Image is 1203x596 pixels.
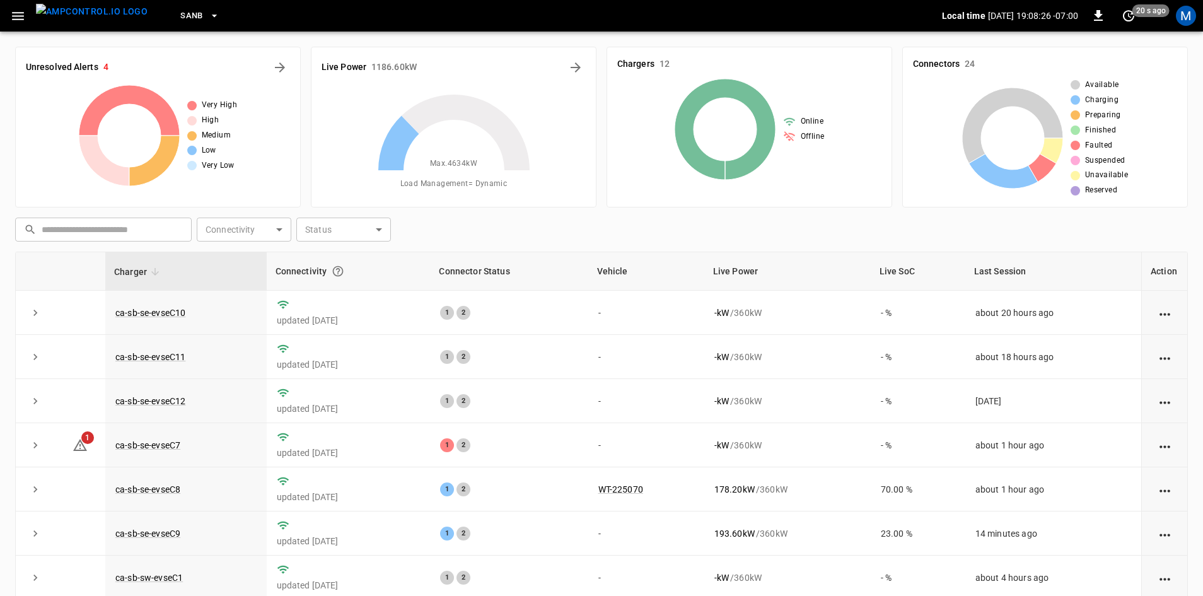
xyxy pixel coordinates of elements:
[566,57,586,78] button: Energy Overview
[714,439,729,452] p: - kW
[1157,527,1173,540] div: action cell options
[965,511,1141,556] td: 14 minutes ago
[714,439,861,452] div: / 360 kW
[202,129,231,142] span: Medium
[327,260,349,283] button: Connection between the charger and our software.
[103,61,108,74] h6: 4
[26,348,45,366] button: expand row
[871,467,965,511] td: 70.00 %
[400,178,508,190] span: Load Management = Dynamic
[26,61,98,74] h6: Unresolved Alerts
[1157,395,1173,407] div: action cell options
[714,571,861,584] div: / 360 kW
[440,306,454,320] div: 1
[456,394,470,408] div: 2
[115,396,185,406] a: ca-sb-se-evseC12
[704,252,871,291] th: Live Power
[115,529,180,539] a: ca-sb-se-evseC9
[965,57,975,71] h6: 24
[277,535,421,547] p: updated [DATE]
[73,440,88,450] a: 1
[1085,124,1116,137] span: Finished
[942,9,985,22] p: Local time
[1085,109,1121,122] span: Preparing
[714,395,729,407] p: - kW
[270,57,290,78] button: All Alerts
[26,480,45,499] button: expand row
[456,482,470,496] div: 2
[871,423,965,467] td: - %
[456,438,470,452] div: 2
[714,307,861,319] div: / 360 kW
[1157,351,1173,363] div: action cell options
[277,579,421,592] p: updated [DATE]
[714,307,729,319] p: - kW
[871,291,965,335] td: - %
[26,524,45,543] button: expand row
[277,447,421,459] p: updated [DATE]
[1119,6,1139,26] button: set refresh interval
[202,114,219,127] span: High
[440,394,454,408] div: 1
[588,379,704,423] td: -
[115,352,185,362] a: ca-sb-se-evseC11
[1085,79,1119,91] span: Available
[202,144,216,157] span: Low
[714,483,861,496] div: / 360 kW
[115,484,180,494] a: ca-sb-se-evseC8
[588,335,704,379] td: -
[277,491,421,503] p: updated [DATE]
[440,527,454,540] div: 1
[965,291,1141,335] td: about 20 hours ago
[801,131,825,143] span: Offline
[440,350,454,364] div: 1
[26,568,45,587] button: expand row
[714,351,729,363] p: - kW
[322,61,366,74] h6: Live Power
[277,314,421,327] p: updated [DATE]
[1176,6,1196,26] div: profile-icon
[1085,155,1125,167] span: Suspended
[115,308,185,318] a: ca-sb-se-evseC10
[588,291,704,335] td: -
[114,264,163,279] span: Charger
[430,252,588,291] th: Connector Status
[871,252,965,291] th: Live SoC
[1085,139,1113,152] span: Faulted
[440,482,454,496] div: 1
[440,438,454,452] div: 1
[714,395,861,407] div: / 360 kW
[660,57,670,71] h6: 12
[81,431,94,444] span: 1
[276,260,422,283] div: Connectivity
[430,158,477,170] span: Max. 4634 kW
[588,511,704,556] td: -
[1085,184,1117,197] span: Reserved
[714,483,755,496] p: 178.20 kW
[801,115,823,128] span: Online
[871,379,965,423] td: - %
[456,571,470,585] div: 2
[598,484,643,494] a: WT-225070
[1132,4,1170,17] span: 20 s ago
[202,99,238,112] span: Very High
[1157,439,1173,452] div: action cell options
[36,4,148,20] img: ampcontrol.io logo
[588,423,704,467] td: -
[202,160,235,172] span: Very Low
[965,423,1141,467] td: about 1 hour ago
[456,306,470,320] div: 2
[871,511,965,556] td: 23.00 %
[1085,169,1128,182] span: Unavailable
[371,61,417,74] h6: 1186.60 kW
[26,303,45,322] button: expand row
[988,9,1078,22] p: [DATE] 19:08:26 -07:00
[277,402,421,415] p: updated [DATE]
[115,573,183,583] a: ca-sb-sw-evseC1
[714,571,729,584] p: - kW
[440,571,454,585] div: 1
[965,467,1141,511] td: about 1 hour ago
[115,440,180,450] a: ca-sb-se-evseC7
[714,351,861,363] div: / 360 kW
[714,527,755,540] p: 193.60 kW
